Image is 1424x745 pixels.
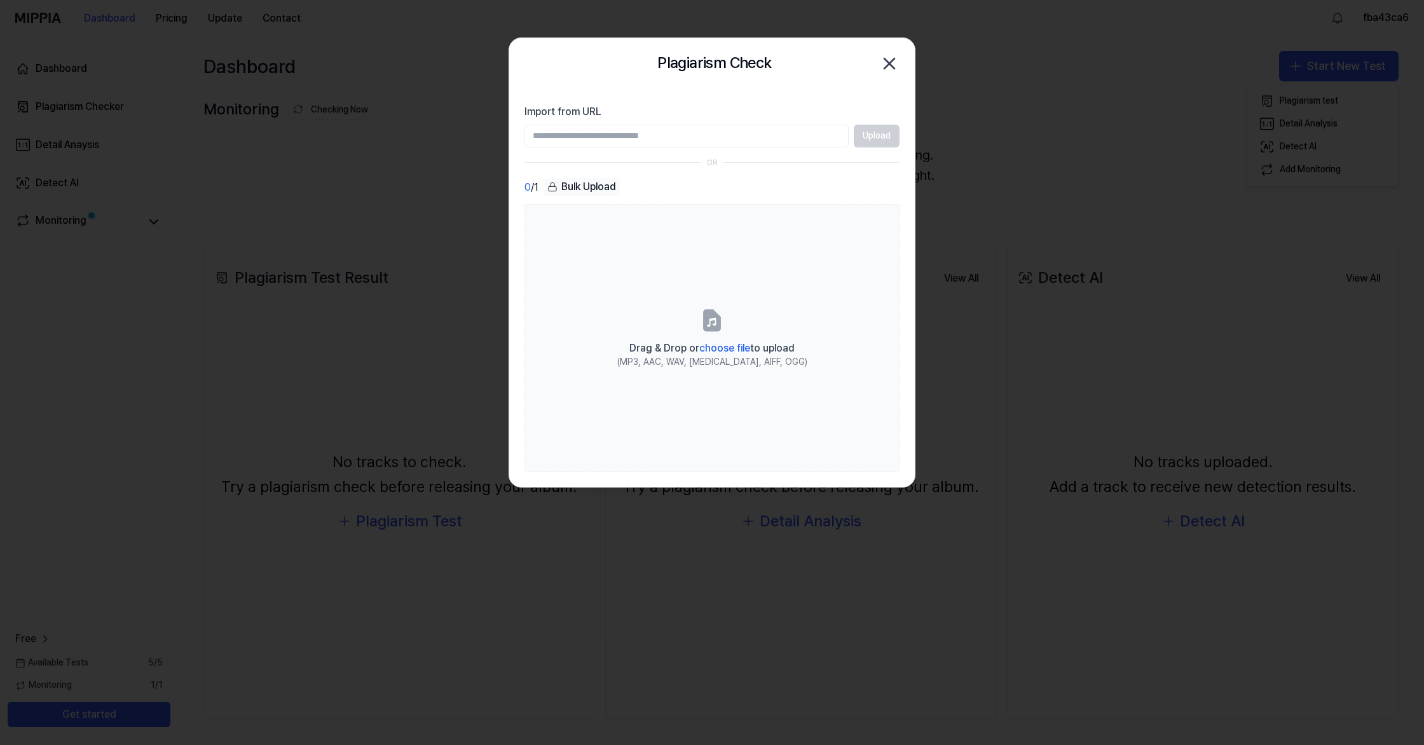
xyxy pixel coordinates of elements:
[544,178,620,196] button: Bulk Upload
[524,178,538,196] div: / 1
[524,104,900,120] label: Import from URL
[657,51,771,75] h2: Plagiarism Check
[707,158,718,168] div: OR
[629,342,795,354] span: Drag & Drop or to upload
[699,342,750,354] span: choose file
[524,180,531,195] span: 0
[617,356,807,369] div: (MP3, AAC, WAV, [MEDICAL_DATA], AIFF, OGG)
